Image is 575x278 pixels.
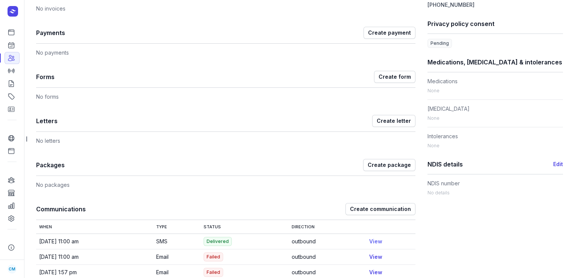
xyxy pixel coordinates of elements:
td: [DATE] 11:00 am [36,249,153,265]
a: View [369,254,382,260]
a: View [369,238,382,244]
th: Direction [289,220,366,234]
dt: NDIS number [427,179,563,188]
td: outbound [289,234,366,249]
span: Failed [204,252,223,261]
h1: Communications [36,204,345,214]
span: Pending [427,39,452,48]
div: No payments [36,44,415,57]
a: View [369,269,382,275]
th: When [36,220,153,234]
span: None [427,115,440,121]
th: Type [153,220,201,234]
span: CM [9,264,15,273]
h1: Forms [36,72,374,82]
span: None [427,88,440,93]
span: [PHONE_NUMBER] [427,2,475,8]
span: Create form [379,72,411,81]
h1: Letters [36,116,372,126]
dt: [MEDICAL_DATA] [427,104,563,113]
td: outbound [289,249,366,265]
td: Email [153,249,201,265]
span: No details [427,190,450,196]
dt: Medications [427,77,563,86]
th: Status [201,220,289,234]
button: Edit [553,160,563,169]
div: No letters [36,132,415,145]
h1: Payments [36,27,364,38]
button: Create package [363,159,415,171]
span: Failed [204,268,223,277]
span: Create communication [350,205,411,214]
span: Create letter [377,116,411,125]
td: [DATE] 11:00 am [36,234,153,249]
span: Create payment [368,28,411,37]
div: No packages [36,176,415,189]
span: Create package [368,160,411,170]
h1: Packages [36,160,363,170]
h1: Privacy policy consent [427,18,563,29]
span: Delivered [204,237,232,246]
td: SMS [153,234,201,249]
dt: Intolerances [427,132,563,141]
div: No forms [36,88,415,101]
h1: Medications, [MEDICAL_DATA] & intolerances [427,57,563,67]
h1: NDIS details [427,159,553,170]
span: None [427,143,440,148]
